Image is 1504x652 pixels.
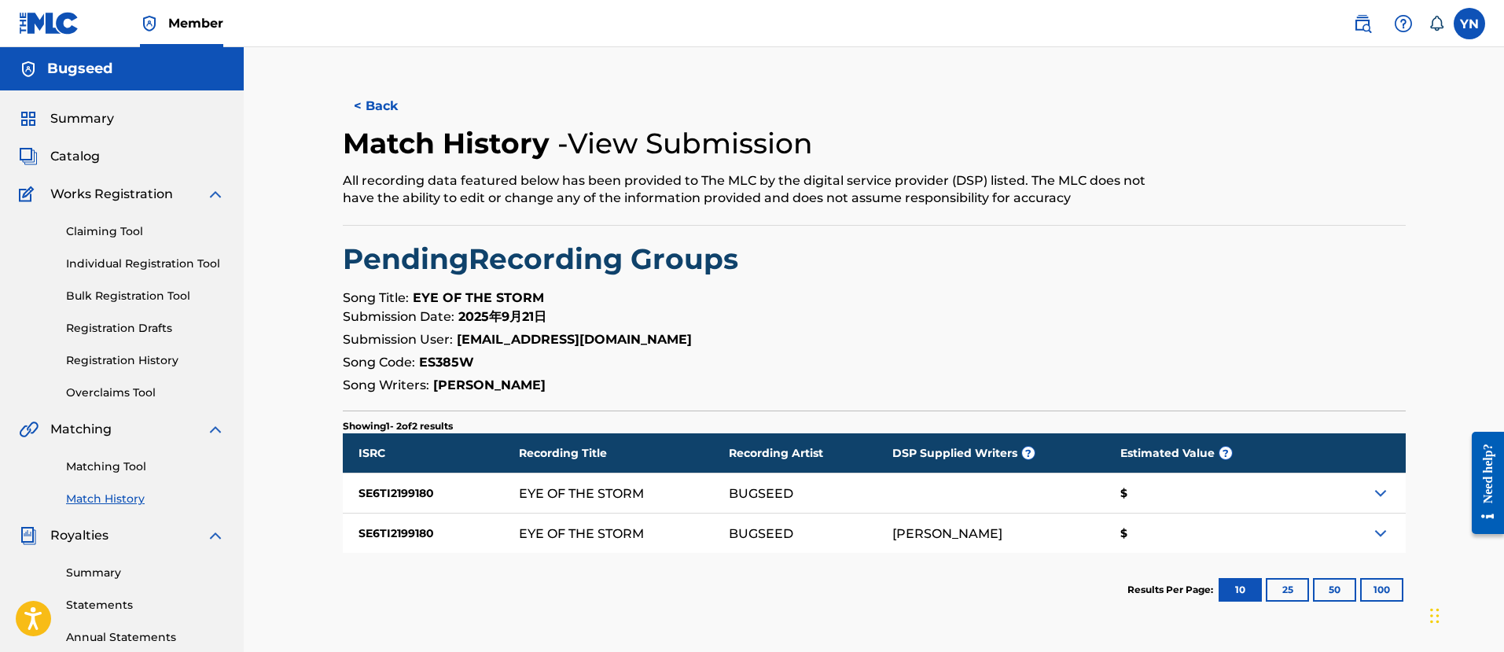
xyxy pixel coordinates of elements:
iframe: Resource Center [1460,420,1504,547]
div: $ [1105,514,1302,553]
img: Matching [19,420,39,439]
img: Accounts [19,60,38,79]
button: 25 [1266,578,1309,602]
a: Annual Statements [66,629,225,646]
div: Help [1388,8,1419,39]
div: EYE OF THE STORM [519,487,644,500]
img: Expand Icon [1371,484,1390,503]
button: 100 [1360,578,1403,602]
div: User Menu [1454,8,1485,39]
div: チャットウィジェット [1425,576,1504,652]
h4: - View Submission [557,126,813,161]
a: Summary [66,565,225,581]
img: Expand Icon [1371,524,1390,543]
div: Estimated Value [1105,433,1302,473]
div: EYE OF THE STORM [519,527,644,540]
img: help [1394,14,1413,33]
div: ISRC [343,433,519,473]
img: expand [206,185,225,204]
div: SE6TI2199180 [343,514,519,553]
div: All recording data featured below has been provided to The MLC by the digital service provider (D... [343,172,1161,207]
a: Registration Drafts [66,320,225,337]
div: ドラッグ [1430,592,1440,639]
div: Recording Artist [729,433,892,473]
img: Works Registration [19,185,39,204]
strong: [EMAIL_ADDRESS][DOMAIN_NAME] [457,332,692,347]
strong: 2025年9月21日 [458,309,546,324]
p: Results Per Page: [1127,583,1217,597]
span: Works Registration [50,185,173,204]
a: Bulk Registration Tool [66,288,225,304]
a: Claiming Tool [66,223,225,240]
span: ? [1219,447,1232,459]
strong: ES385W [419,355,474,370]
a: Statements [66,597,225,613]
h2: Pending Recording Groups [343,241,1406,277]
a: Match History [66,491,225,507]
a: SummarySummary [19,109,114,128]
div: Recording Title [519,433,729,473]
img: MLC Logo [19,12,79,35]
img: Top Rightsholder [140,14,159,33]
div: SE6TI2199180 [343,473,519,513]
a: Overclaims Tool [66,385,225,401]
span: Royalties [50,526,108,545]
iframe: Chat Widget [1425,576,1504,652]
span: Submission Date: [343,309,454,324]
strong: [PERSON_NAME] [433,378,546,392]
span: Song Writers: [343,378,429,392]
a: Individual Registration Tool [66,256,225,272]
img: expand [206,526,225,545]
button: 50 [1313,578,1356,602]
span: ? [1022,447,1035,459]
span: Summary [50,109,114,128]
div: BUGSEED [729,487,793,500]
img: search [1353,14,1372,33]
a: Matching Tool [66,459,225,475]
span: Matching [50,420,112,439]
img: Catalog [19,147,38,166]
h2: Match History [343,126,557,161]
strong: EYE OF THE STORM [413,290,544,305]
a: Registration History [66,352,225,369]
div: [PERSON_NAME] [892,527,1002,540]
div: $ [1105,473,1302,513]
span: Submission User: [343,332,453,347]
a: Public Search [1347,8,1378,39]
button: 10 [1219,578,1262,602]
span: Song Code: [343,355,415,370]
h5: Bugseed [47,60,112,78]
img: Royalties [19,526,38,545]
span: Member [168,14,223,32]
img: Summary [19,109,38,128]
span: Catalog [50,147,100,166]
span: Song Title: [343,290,409,305]
div: DSP Supplied Writers [892,433,1105,473]
img: expand [206,420,225,439]
div: BUGSEED [729,527,793,540]
a: CatalogCatalog [19,147,100,166]
p: Showing 1 - 2 of 2 results [343,419,453,433]
button: < Back [343,87,437,126]
div: Notifications [1429,16,1444,31]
